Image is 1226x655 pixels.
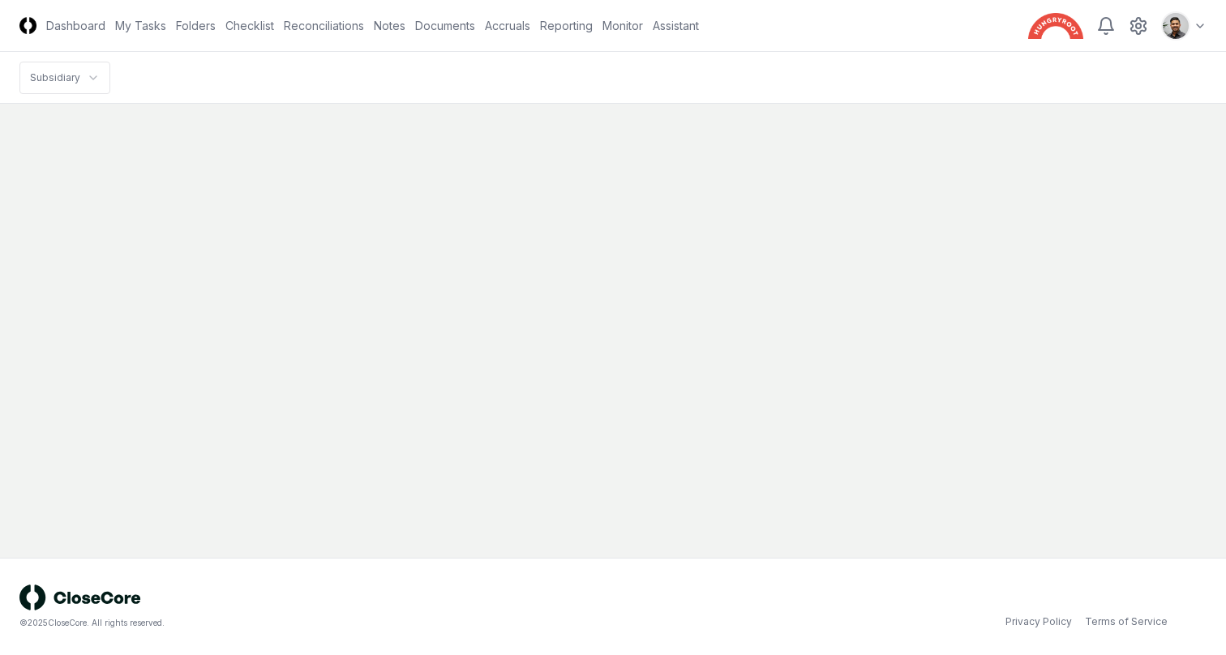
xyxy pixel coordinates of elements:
a: Terms of Service [1085,614,1168,629]
img: d09822cc-9b6d-4858-8d66-9570c114c672_eec49429-a748-49a0-a6ec-c7bd01c6482e.png [1163,13,1189,39]
nav: breadcrumb [19,62,110,94]
a: Reconciliations [284,17,364,34]
a: My Tasks [115,17,166,34]
a: Privacy Policy [1005,614,1072,629]
a: Notes [374,17,405,34]
a: Documents [415,17,475,34]
div: Subsidiary [30,71,80,85]
img: Logo [19,17,36,34]
a: Reporting [540,17,593,34]
div: © 2025 CloseCore. All rights reserved. [19,617,613,629]
img: logo [19,584,141,610]
img: Hungryroot logo [1028,13,1083,39]
a: Checklist [225,17,274,34]
a: Monitor [602,17,643,34]
a: Folders [176,17,216,34]
a: Assistant [653,17,699,34]
a: Accruals [485,17,530,34]
a: Dashboard [46,17,105,34]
